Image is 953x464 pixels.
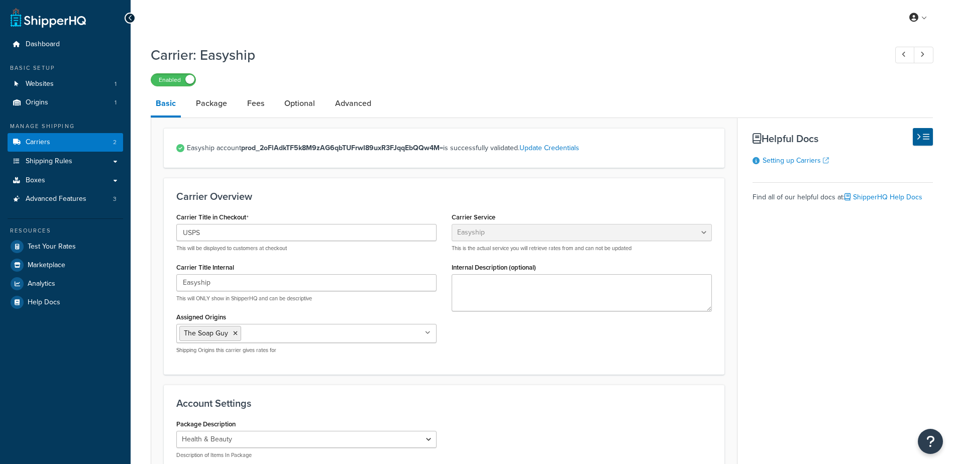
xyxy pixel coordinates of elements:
[176,451,437,459] p: Description of Items In Package
[176,213,249,221] label: Carrier Title in Checkout
[113,195,117,203] span: 3
[176,191,712,202] h3: Carrier Overview
[187,141,712,155] span: Easyship account is successfully validated.
[913,128,933,146] button: Hide Help Docs
[8,93,123,112] a: Origins1
[279,91,320,115] a: Optional
[115,80,117,88] span: 1
[452,213,495,221] label: Carrier Service
[151,45,877,65] h1: Carrier: Easyship
[8,190,123,208] li: Advanced Features
[176,313,226,321] label: Assigned Origins
[753,133,933,144] h3: Helpful Docs
[242,91,269,115] a: Fees
[28,298,60,307] span: Help Docs
[176,245,437,252] p: This will be displayed to customers at checkout
[26,195,86,203] span: Advanced Features
[26,40,60,49] span: Dashboard
[176,264,234,271] label: Carrier Title Internal
[452,264,536,271] label: Internal Description (optional)
[753,182,933,204] div: Find all of our helpful docs at:
[26,80,54,88] span: Websites
[8,35,123,54] a: Dashboard
[241,143,443,153] strong: prod_2oFlAdkTF5k8M9zAG6qbTUFrwI89uxR3FJqqEbQQw4M=
[519,143,579,153] a: Update Credentials
[763,155,829,166] a: Setting up Carriers
[8,190,123,208] a: Advanced Features3
[28,243,76,251] span: Test Your Rates
[8,226,123,235] div: Resources
[26,98,48,107] span: Origins
[28,261,65,270] span: Marketplace
[452,245,712,252] p: This is the actual service you will retrieve rates from and can not be updated
[191,91,232,115] a: Package
[151,74,195,86] label: Enabled
[8,275,123,293] a: Analytics
[914,47,933,63] a: Next Record
[8,133,123,152] a: Carriers2
[176,346,437,354] p: Shipping Origins this carrier gives rates for
[844,192,922,202] a: ShipperHQ Help Docs
[115,98,117,107] span: 1
[8,75,123,93] li: Websites
[8,75,123,93] a: Websites1
[8,238,123,256] a: Test Your Rates
[151,91,181,118] a: Basic
[26,157,72,166] span: Shipping Rules
[8,64,123,72] div: Basic Setup
[8,133,123,152] li: Carriers
[8,122,123,131] div: Manage Shipping
[8,152,123,171] a: Shipping Rules
[26,176,45,185] span: Boxes
[330,91,376,115] a: Advanced
[28,280,55,288] span: Analytics
[895,47,915,63] a: Previous Record
[8,256,123,274] a: Marketplace
[184,328,228,338] span: The Soap Guy
[176,420,236,428] label: Package Description
[26,138,50,147] span: Carriers
[113,138,117,147] span: 2
[918,429,943,454] button: Open Resource Center
[176,295,437,302] p: This will ONLY show in ShipperHQ and can be descriptive
[8,293,123,311] a: Help Docs
[8,93,123,112] li: Origins
[8,171,123,190] a: Boxes
[176,398,712,409] h3: Account Settings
